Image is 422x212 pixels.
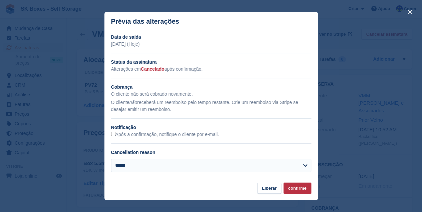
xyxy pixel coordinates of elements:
h2: Status da assinatura [111,59,311,66]
button: close [405,7,415,17]
label: Cancellation reason [111,150,155,155]
button: confirme [284,183,311,194]
p: Prévia das alterações [111,18,179,25]
h2: Data de saída [111,34,311,41]
em: não [129,100,137,105]
label: Após a confirmação, notifique o cliente por e-mail. [111,132,219,138]
h2: Notificação [111,124,311,131]
button: Liberar [257,183,281,194]
h2: Cobrança [111,84,311,91]
p: [DATE] (Hoje) [111,41,311,48]
input: Após a confirmação, notifique o cliente por e-mail. [111,132,115,136]
p: O cliente receberá um reembolso pelo tempo restante. Crie um reembolso via Stripe se desejar emit... [111,99,311,113]
p: O cliente não será cobrado novamente. [111,91,311,98]
span: Cancelado [141,66,164,72]
p: Alterações em após confirmação. [111,66,311,73]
